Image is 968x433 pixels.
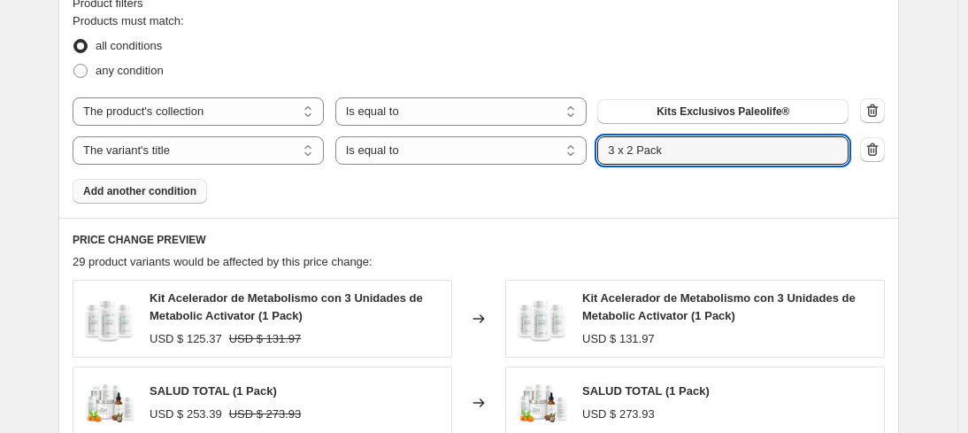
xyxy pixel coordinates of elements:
span: 29 product variants would be affected by this price change: [73,255,373,268]
span: Kit Acelerador de Metabolismo con 3 Unidades de Metabolic Activator (1 Pack) [582,291,856,322]
span: Products must match: [73,14,184,27]
span: Add another condition [83,184,196,198]
img: metabolicactivator03_80x.jpg [515,292,568,345]
span: SALUD TOTAL (1 Pack) [582,384,710,398]
button: Kits Exclusivos Paleolife® [597,99,849,124]
div: USD $ 125.37 [150,330,222,348]
img: saludtotal_320e819d-b3fa-44be-8b27-8b135c16d6cd_80x.jpg [515,376,568,429]
button: Add another condition [73,179,207,204]
img: metabolicactivator03_80x.jpg [82,292,135,345]
span: Kits Exclusivos Paleolife® [657,104,789,119]
span: SALUD TOTAL (1 Pack) [150,384,277,398]
strike: USD $ 273.93 [229,406,302,423]
div: USD $ 131.97 [582,330,655,348]
img: saludtotal_320e819d-b3fa-44be-8b27-8b135c16d6cd_80x.jpg [82,376,135,429]
span: any condition [96,64,164,77]
span: all conditions [96,39,162,52]
div: USD $ 253.39 [150,406,222,423]
h6: PRICE CHANGE PREVIEW [73,233,885,247]
strike: USD $ 131.97 [229,330,302,348]
span: Kit Acelerador de Metabolismo con 3 Unidades de Metabolic Activator (1 Pack) [150,291,423,322]
div: USD $ 273.93 [582,406,655,423]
